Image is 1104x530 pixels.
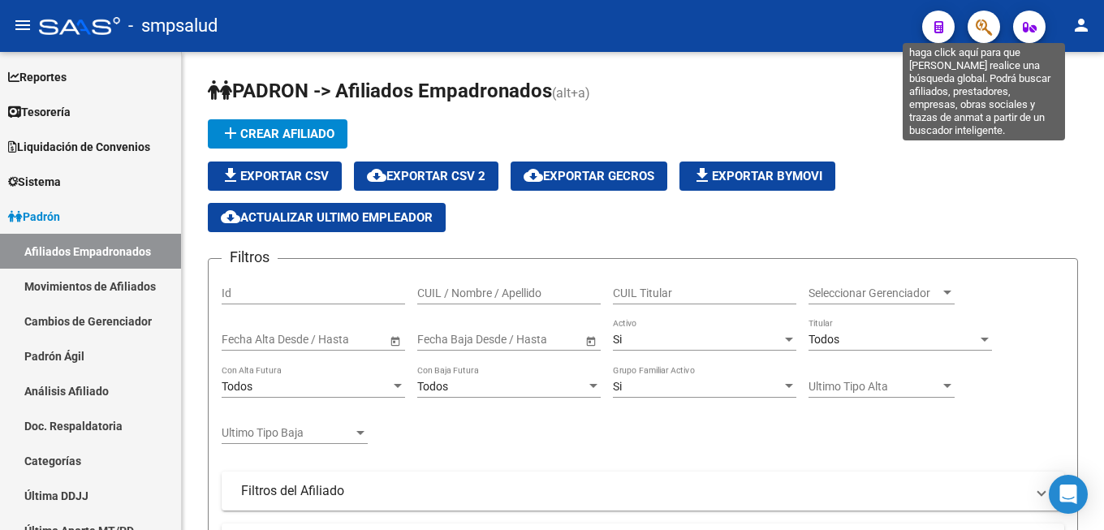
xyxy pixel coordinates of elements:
[221,210,433,225] span: Actualizar ultimo Empleador
[221,127,334,141] span: Crear Afiliado
[417,380,448,393] span: Todos
[809,333,839,346] span: Todos
[524,166,543,185] mat-icon: cloud_download
[241,482,1025,500] mat-panel-title: Filtros del Afiliado
[221,123,240,143] mat-icon: add
[613,333,622,346] span: Si
[295,333,374,347] input: Fecha fin
[221,207,240,226] mat-icon: cloud_download
[354,162,498,191] button: Exportar CSV 2
[679,162,835,191] button: Exportar Bymovi
[692,166,712,185] mat-icon: file_download
[8,138,150,156] span: Liquidación de Convenios
[367,166,386,185] mat-icon: cloud_download
[552,85,590,101] span: (alt+a)
[582,332,599,349] button: Open calendar
[208,119,347,149] button: Crear Afiliado
[692,169,822,183] span: Exportar Bymovi
[511,162,667,191] button: Exportar GECROS
[221,169,329,183] span: Exportar CSV
[222,472,1064,511] mat-expansion-panel-header: Filtros del Afiliado
[222,380,252,393] span: Todos
[490,333,570,347] input: Fecha fin
[613,380,622,393] span: Si
[128,8,218,44] span: - smpsalud
[1072,15,1091,35] mat-icon: person
[8,103,71,121] span: Tesorería
[222,426,353,440] span: Ultimo Tipo Baja
[386,332,403,349] button: Open calendar
[1049,475,1088,514] div: Open Intercom Messenger
[208,203,446,232] button: Actualizar ultimo Empleador
[208,162,342,191] button: Exportar CSV
[417,333,477,347] input: Fecha inicio
[222,246,278,269] h3: Filtros
[222,333,281,347] input: Fecha inicio
[809,380,940,394] span: Ultimo Tipo Alta
[208,80,552,102] span: PADRON -> Afiliados Empadronados
[367,169,485,183] span: Exportar CSV 2
[13,15,32,35] mat-icon: menu
[524,169,654,183] span: Exportar GECROS
[8,208,60,226] span: Padrón
[8,68,67,86] span: Reportes
[8,173,61,191] span: Sistema
[809,287,940,300] span: Seleccionar Gerenciador
[221,166,240,185] mat-icon: file_download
